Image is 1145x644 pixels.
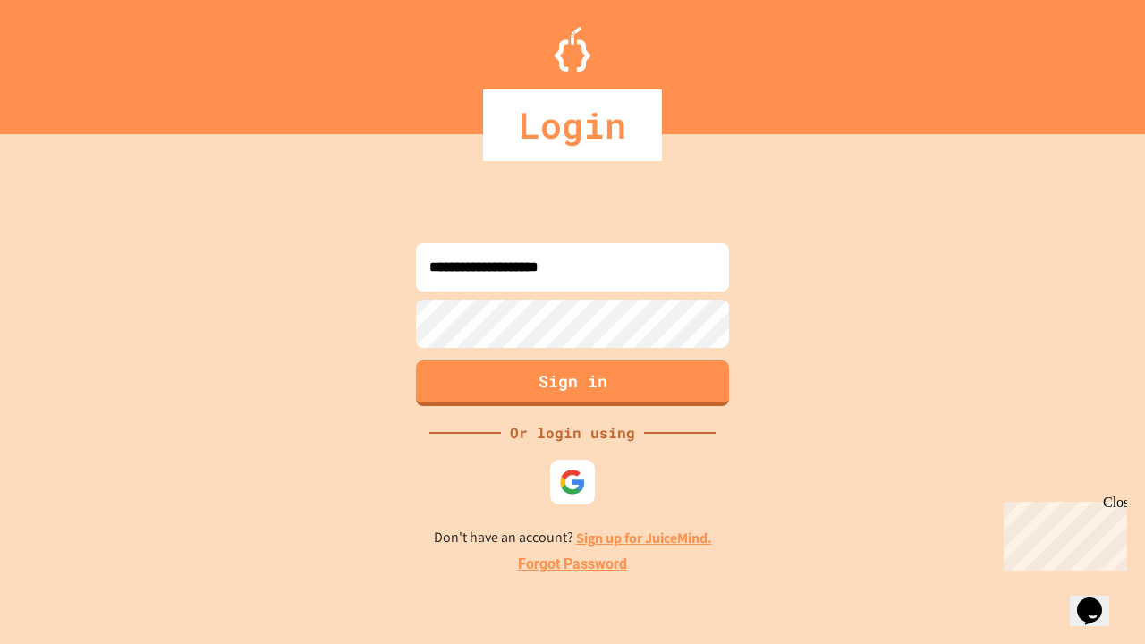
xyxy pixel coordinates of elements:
img: Logo.svg [555,27,590,72]
iframe: chat widget [1070,572,1127,626]
img: google-icon.svg [559,469,586,496]
div: Chat with us now!Close [7,7,123,114]
div: Or login using [501,422,644,444]
p: Don't have an account? [434,527,712,549]
button: Sign in [416,360,729,406]
iframe: chat widget [997,495,1127,571]
a: Sign up for JuiceMind. [576,529,712,547]
div: Login [483,89,662,161]
a: Forgot Password [518,554,627,575]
